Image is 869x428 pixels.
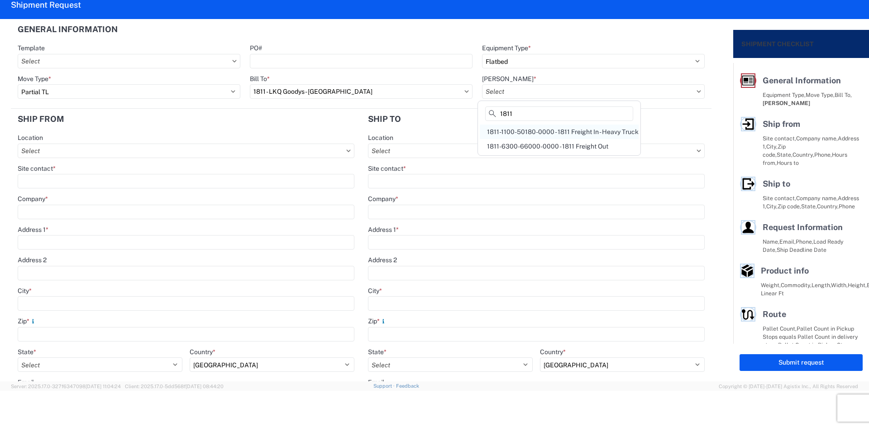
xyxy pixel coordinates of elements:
[368,348,387,356] label: State
[190,348,215,356] label: Country
[763,135,796,142] span: Site contact,
[18,287,32,295] label: City
[814,151,832,158] span: Phone,
[777,246,826,253] span: Ship Deadline Date
[125,384,224,389] span: Client: 2025.17.0-5dd568f
[368,115,401,124] h2: Ship to
[796,238,813,245] span: Phone,
[368,256,397,264] label: Address 2
[766,203,778,210] span: City,
[740,354,863,371] button: Submit request
[482,84,705,99] input: Select
[781,282,812,289] span: Commodity,
[18,134,43,142] label: Location
[482,75,536,83] label: [PERSON_NAME]
[18,75,51,83] label: Move Type
[763,100,810,106] span: [PERSON_NAME]
[812,282,831,289] span: Length,
[18,195,48,203] label: Company
[373,383,396,389] a: Support
[763,76,841,85] span: General Information
[368,226,399,234] label: Address 1
[835,91,852,98] span: Bill To,
[396,383,419,389] a: Feedback
[18,378,34,386] label: Email
[763,309,786,319] span: Route
[763,222,843,232] span: Request Information
[86,384,121,389] span: [DATE] 11:04:24
[18,317,37,325] label: Zip
[817,203,839,210] span: Country,
[719,382,858,390] span: Copyright © [DATE]-[DATE] Agistix Inc., All Rights Reserved
[763,325,858,348] span: Pallet Count in Pickup Stops equals Pallet Count in delivery stops,
[480,125,639,139] div: 1811-1100-50180-0000 - 1811 Freight In - Heavy Truck
[368,317,387,325] label: Zip
[763,341,857,356] span: Pallet Count in Pickup Stops equals Pallet Count in delivery stops
[368,164,406,173] label: Site contact
[18,256,47,264] label: Address 2
[778,203,801,210] span: Zip code,
[796,195,838,202] span: Company name,
[186,384,224,389] span: [DATE] 08:44:20
[18,164,56,173] label: Site contact
[779,238,796,245] span: Email,
[18,144,354,158] input: Select
[368,195,398,203] label: Company
[18,115,64,124] h2: Ship from
[250,84,473,99] input: Select
[368,144,705,158] input: Select
[806,91,835,98] span: Move Type,
[11,384,121,389] span: Server: 2025.17.0-327f6347098
[801,203,817,210] span: State,
[766,143,778,150] span: City,
[540,348,566,356] label: Country
[18,44,45,52] label: Template
[763,195,796,202] span: Site contact,
[793,151,814,158] span: Country,
[763,179,790,188] span: Ship to
[250,75,270,83] label: Bill To
[763,119,800,129] span: Ship from
[848,282,867,289] span: Height,
[839,203,855,210] span: Phone
[480,139,639,154] div: 1811-6300-66000-0000 - 1811 Freight Out
[18,348,36,356] label: State
[763,238,779,245] span: Name,
[18,25,118,34] h2: General Information
[796,135,838,142] span: Company name,
[761,266,809,275] span: Product info
[831,282,848,289] span: Width,
[763,325,797,332] span: Pallet Count,
[482,44,531,52] label: Equipment Type
[761,282,781,289] span: Weight,
[18,54,240,68] input: Select
[741,38,814,49] h2: Shipment Checklist
[777,159,799,166] span: Hours to
[777,151,793,158] span: State,
[250,44,262,52] label: PO#
[18,226,48,234] label: Address 1
[763,91,806,98] span: Equipment Type,
[368,378,384,386] label: Email
[368,134,393,142] label: Location
[368,287,382,295] label: City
